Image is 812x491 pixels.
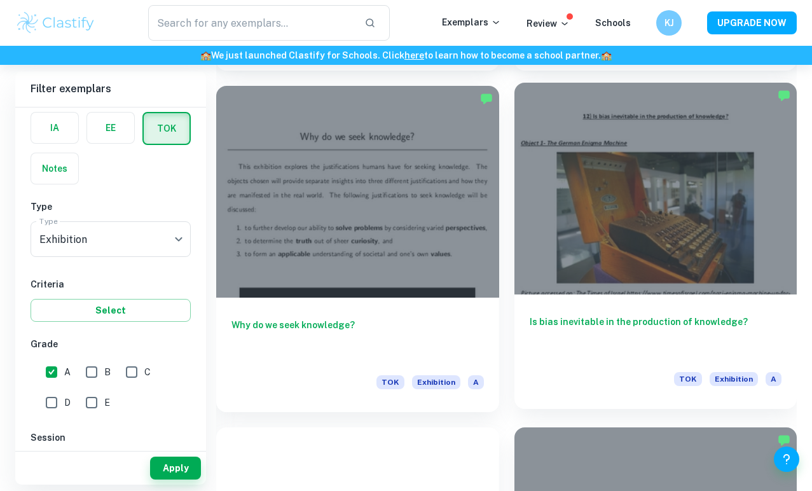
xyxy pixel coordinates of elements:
[774,446,799,472] button: Help and Feedback
[468,375,484,389] span: A
[150,457,201,480] button: Apply
[31,299,191,322] button: Select
[31,277,191,291] h6: Criteria
[404,50,424,60] a: here
[601,50,612,60] span: 🏫
[200,50,211,60] span: 🏫
[216,86,499,412] a: Why do we seek knowledge?TOKExhibitionA
[526,17,570,31] p: Review
[144,113,189,144] button: TOK
[31,113,78,143] button: IA
[707,11,797,34] button: UPGRADE NOW
[376,375,404,389] span: TOK
[15,10,96,36] img: Clastify logo
[231,318,484,360] h6: Why do we seek knowledge?
[31,431,191,445] h6: Session
[144,365,151,379] span: C
[31,221,191,257] div: Exhibition
[595,18,631,28] a: Schools
[104,365,111,379] span: B
[514,86,797,412] a: Is bias inevitable in the production of knowledge?TOKExhibitionA
[766,372,781,386] span: A
[778,89,790,102] img: Marked
[662,16,677,30] h6: KJ
[412,375,460,389] span: Exhibition
[64,396,71,410] span: D
[148,5,355,41] input: Search for any exemplars...
[778,434,790,446] img: Marked
[87,113,134,143] button: EE
[31,153,78,184] button: Notes
[530,315,782,357] h6: Is bias inevitable in the production of knowledge?
[64,365,71,379] span: A
[442,15,501,29] p: Exemplars
[31,337,191,351] h6: Grade
[656,10,682,36] button: KJ
[39,216,58,226] label: Type
[710,372,758,386] span: Exhibition
[104,396,110,410] span: E
[480,92,493,105] img: Marked
[15,71,206,107] h6: Filter exemplars
[31,200,191,214] h6: Type
[674,372,702,386] span: TOK
[3,48,809,62] h6: We just launched Clastify for Schools. Click to learn how to become a school partner.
